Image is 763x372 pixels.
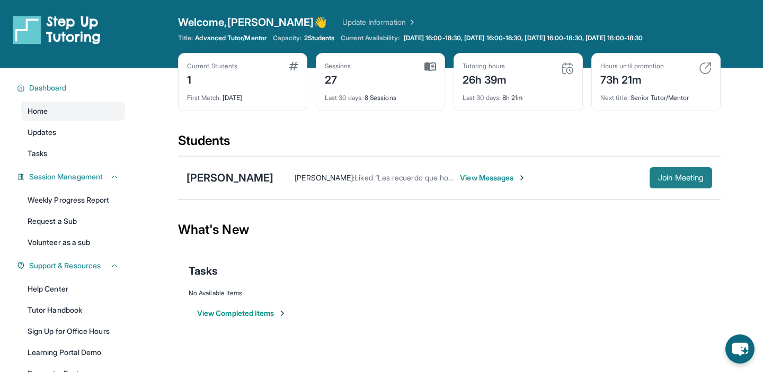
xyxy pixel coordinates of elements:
[178,206,721,253] div: What's New
[187,70,237,87] div: 1
[658,175,704,181] span: Join Meeting
[178,15,327,30] span: Welcome, [PERSON_NAME] 👋
[28,106,48,116] span: Home
[304,34,335,42] span: 2 Students
[29,260,101,271] span: Support & Resources
[325,62,351,70] div: Sessions
[699,62,712,75] img: card
[28,148,47,159] span: Tasks
[21,233,125,252] a: Volunteer as a sub
[187,170,273,185] div: [PERSON_NAME]
[463,87,574,102] div: 8h 21m
[25,83,119,93] button: Dashboard
[197,308,287,319] button: View Completed Items
[463,62,507,70] div: Tutoring hours
[404,34,643,42] span: [DATE] 16:00-18:30, [DATE] 16:00-18:30, [DATE] 16:00-18:30, [DATE] 16:00-18:30
[29,83,67,93] span: Dashboard
[21,212,125,231] a: Request a Sub
[187,87,298,102] div: [DATE]
[178,132,721,156] div: Students
[21,144,125,163] a: Tasks
[28,127,57,138] span: Updates
[325,87,436,102] div: 8 Sessions
[518,174,526,182] img: Chevron-Right
[424,62,436,71] img: card
[21,301,125,320] a: Tutor Handbook
[289,62,298,70] img: card
[325,70,351,87] div: 27
[402,34,645,42] a: [DATE] 16:00-18:30, [DATE] 16:00-18:30, [DATE] 16:00-18:30, [DATE] 16:00-18:30
[21,322,125,341] a: Sign Up for Office Hours
[25,171,119,182] button: Session Management
[600,62,664,70] div: Hours until promotion
[21,102,125,121] a: Home
[600,87,712,102] div: Senior Tutor/Mentor
[29,171,103,182] span: Session Management
[21,123,125,142] a: Updates
[561,62,574,75] img: card
[463,70,507,87] div: 26h 39m
[25,260,119,271] button: Support & Resources
[187,94,221,102] span: First Match :
[273,34,302,42] span: Capacity:
[342,17,416,28] a: Update Information
[21,343,125,362] a: Learning Portal Demo
[189,289,710,297] div: No Available Items
[463,94,501,102] span: Last 30 days :
[341,34,399,42] span: Current Availability:
[325,94,363,102] span: Last 30 days :
[187,62,237,70] div: Current Students
[406,17,416,28] img: Chevron Right
[600,70,664,87] div: 73h 21m
[189,264,218,278] span: Tasks
[600,94,629,102] span: Next title :
[13,15,101,44] img: logo
[178,34,193,42] span: Title:
[21,279,125,298] a: Help Center
[460,173,526,183] span: View Messages
[725,334,755,364] button: chat-button
[295,173,354,182] span: [PERSON_NAME] :
[650,167,712,188] button: Join Meeting
[21,190,125,210] a: Weekly Progress Report
[195,34,266,42] span: Advanced Tutor/Mentor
